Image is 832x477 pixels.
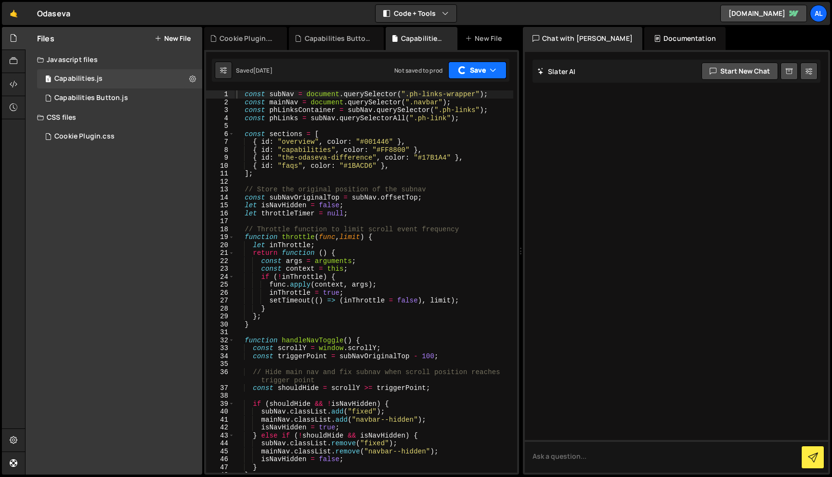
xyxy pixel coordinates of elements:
[523,27,642,50] div: Chat with [PERSON_NAME]
[26,50,202,69] div: Javascript files
[206,186,234,194] div: 13
[305,34,372,43] div: Capabilities Button.js
[206,344,234,352] div: 33
[206,130,234,138] div: 6
[465,34,506,43] div: New File
[810,5,827,22] a: Al
[206,464,234,472] div: 47
[206,352,234,361] div: 34
[644,27,726,50] div: Documentation
[206,249,234,257] div: 21
[206,400,234,408] div: 39
[45,76,51,84] span: 1
[253,66,273,75] div: [DATE]
[206,313,234,321] div: 29
[206,217,234,226] div: 17
[206,226,234,234] div: 18
[155,35,191,42] button: New File
[206,210,234,218] div: 16
[26,108,202,127] div: CSS files
[206,289,234,297] div: 26
[206,297,234,305] div: 27
[448,62,507,79] button: Save
[206,281,234,289] div: 25
[206,106,234,114] div: 3
[206,138,234,146] div: 7
[206,360,234,368] div: 35
[206,337,234,345] div: 32
[206,273,234,281] div: 24
[206,241,234,250] div: 20
[206,455,234,464] div: 46
[401,34,446,43] div: Capabilities.js
[54,75,103,83] div: Capabilities.js
[206,432,234,440] div: 43
[37,69,202,88] div: 16957/46490.js
[206,265,234,273] div: 23
[220,34,275,43] div: Cookie Plugin.css
[206,90,234,99] div: 1
[37,88,202,108] div: 16957/46491.js
[206,424,234,432] div: 42
[206,439,234,448] div: 44
[37,8,70,19] div: Odaseva
[206,305,234,313] div: 28
[206,146,234,154] div: 8
[206,194,234,202] div: 14
[206,416,234,424] div: 41
[206,328,234,337] div: 31
[702,63,778,80] button: Start new chat
[2,2,26,25] a: 🤙
[206,154,234,162] div: 9
[720,5,807,22] a: [DOMAIN_NAME]
[206,448,234,456] div: 45
[206,178,234,186] div: 12
[537,67,576,76] h2: Slater AI
[206,122,234,130] div: 5
[236,66,273,75] div: Saved
[206,384,234,392] div: 37
[376,5,456,22] button: Code + Tools
[206,233,234,241] div: 19
[206,201,234,210] div: 15
[206,321,234,329] div: 30
[206,257,234,265] div: 22
[206,162,234,170] div: 10
[206,170,234,178] div: 11
[206,392,234,400] div: 38
[206,368,234,384] div: 36
[54,94,128,102] div: Capabilities Button.js
[206,114,234,123] div: 4
[37,33,54,44] h2: Files
[54,132,115,141] div: Cookie Plugin.css
[206,99,234,107] div: 2
[37,127,202,146] div: 16957/46492.css
[206,408,234,416] div: 40
[394,66,442,75] div: Not saved to prod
